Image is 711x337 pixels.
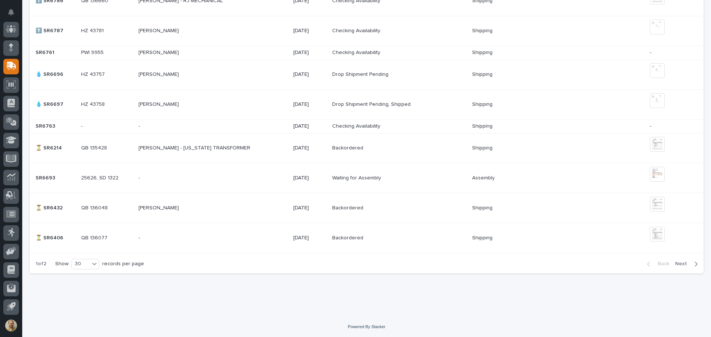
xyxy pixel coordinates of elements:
button: users-avatar [3,318,19,333]
p: [PERSON_NAME] [138,48,180,56]
p: Shipping [472,144,494,151]
p: Drop Shipment Pending, Shipped [332,100,412,108]
p: Shipping [472,203,494,211]
p: - [138,173,141,181]
p: [DATE] [293,101,326,108]
p: [DATE] [293,145,326,151]
p: ⏳ SR6214 [36,144,63,151]
p: ⏳ SR6432 [36,203,64,211]
tr: 💧 SR6697💧 SR6697 HZ 43758HZ 43758 [PERSON_NAME][PERSON_NAME] [DATE]Drop Shipment Pending, Shipped... [30,90,704,119]
span: Back [653,260,669,267]
p: Backordered [332,233,365,241]
p: QB 136077 [81,233,109,241]
p: Drop Shipment Pending [332,70,390,78]
tr: 💧 SR6696💧 SR6696 HZ 43757HZ 43757 [PERSON_NAME][PERSON_NAME] [DATE]Drop Shipment PendingDrop Ship... [30,60,704,90]
p: Waiting for Assembly [332,173,383,181]
p: - [650,50,692,56]
button: Next [672,260,704,267]
p: [DATE] [293,235,326,241]
p: [PERSON_NAME] [138,70,180,78]
p: SR6693 [36,173,57,181]
p: PWI 9955 [81,48,105,56]
p: Shipping [472,70,494,78]
p: Checking Availability [332,48,382,56]
p: - [138,233,141,241]
p: [DATE] [293,123,326,129]
p: SR6761 [36,48,56,56]
p: QB 136048 [81,203,109,211]
p: Shipping [472,26,494,34]
a: Powered By Stacker [348,324,385,329]
p: QB 135428 [81,144,109,151]
p: [PERSON_NAME] - [US_STATE] TRANSFORMER [138,144,252,151]
p: HZ 43758 [81,100,106,108]
button: Notifications [3,4,19,20]
p: SR6763 [36,122,57,129]
p: HZ 43757 [81,70,106,78]
p: - [138,122,141,129]
p: 25626, SD 1322 [81,173,120,181]
p: Backordered [332,144,365,151]
tr: SR6761SR6761 PWI 9955PWI 9955 [PERSON_NAME][PERSON_NAME] [DATE]Checking AvailabilityChecking Avai... [30,46,704,60]
p: [DATE] [293,175,326,181]
p: Show [55,261,69,267]
p: HZ 43781 [81,26,105,34]
tr: ⏳ SR6432⏳ SR6432 QB 136048QB 136048 [PERSON_NAME][PERSON_NAME] [DATE]BackorderedBackordered Shipp... [30,193,704,223]
p: Assembly [472,173,496,181]
p: Checking Availability [332,26,382,34]
p: 1 of 2 [30,255,52,273]
p: Shipping [472,100,494,108]
p: [DATE] [293,50,326,56]
tr: ⏳ SR6406⏳ SR6406 QB 136077QB 136077 -- [DATE]BackorderedBackordered ShippingShipping [30,223,704,253]
p: records per page [102,261,144,267]
tr: SR6693SR6693 25626, SD 132225626, SD 1322 -- [DATE]Waiting for AssemblyWaiting for Assembly Assem... [30,163,704,193]
p: ⬆️ SR6787 [36,26,65,34]
p: - [81,122,84,129]
p: - [650,123,692,129]
p: [PERSON_NAME] [138,100,180,108]
p: [DATE] [293,205,326,211]
p: [DATE] [293,71,326,78]
p: Shipping [472,48,494,56]
p: 💧 SR6696 [36,70,65,78]
p: ⏳ SR6406 [36,233,65,241]
p: Shipping [472,233,494,241]
p: [PERSON_NAME] [138,203,180,211]
p: [DATE] [293,28,326,34]
tr: SR6763SR6763 -- -- [DATE]Checking AvailabilityChecking Availability ShippingShipping - [30,119,704,133]
tr: ⬆️ SR6787⬆️ SR6787 HZ 43781HZ 43781 [PERSON_NAME][PERSON_NAME] [DATE]Checking AvailabilityCheckin... [30,16,704,46]
button: Back [641,260,672,267]
p: [PERSON_NAME] [138,26,180,34]
p: Backordered [332,203,365,211]
span: Next [675,260,691,267]
p: 💧 SR6697 [36,100,65,108]
p: Shipping [472,122,494,129]
div: 30 [72,260,90,268]
div: Notifications [9,9,19,21]
tr: ⏳ SR6214⏳ SR6214 QB 135428QB 135428 [PERSON_NAME] - [US_STATE] TRANSFORMER[PERSON_NAME] - [US_STA... [30,133,704,163]
p: Checking Availability [332,122,382,129]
